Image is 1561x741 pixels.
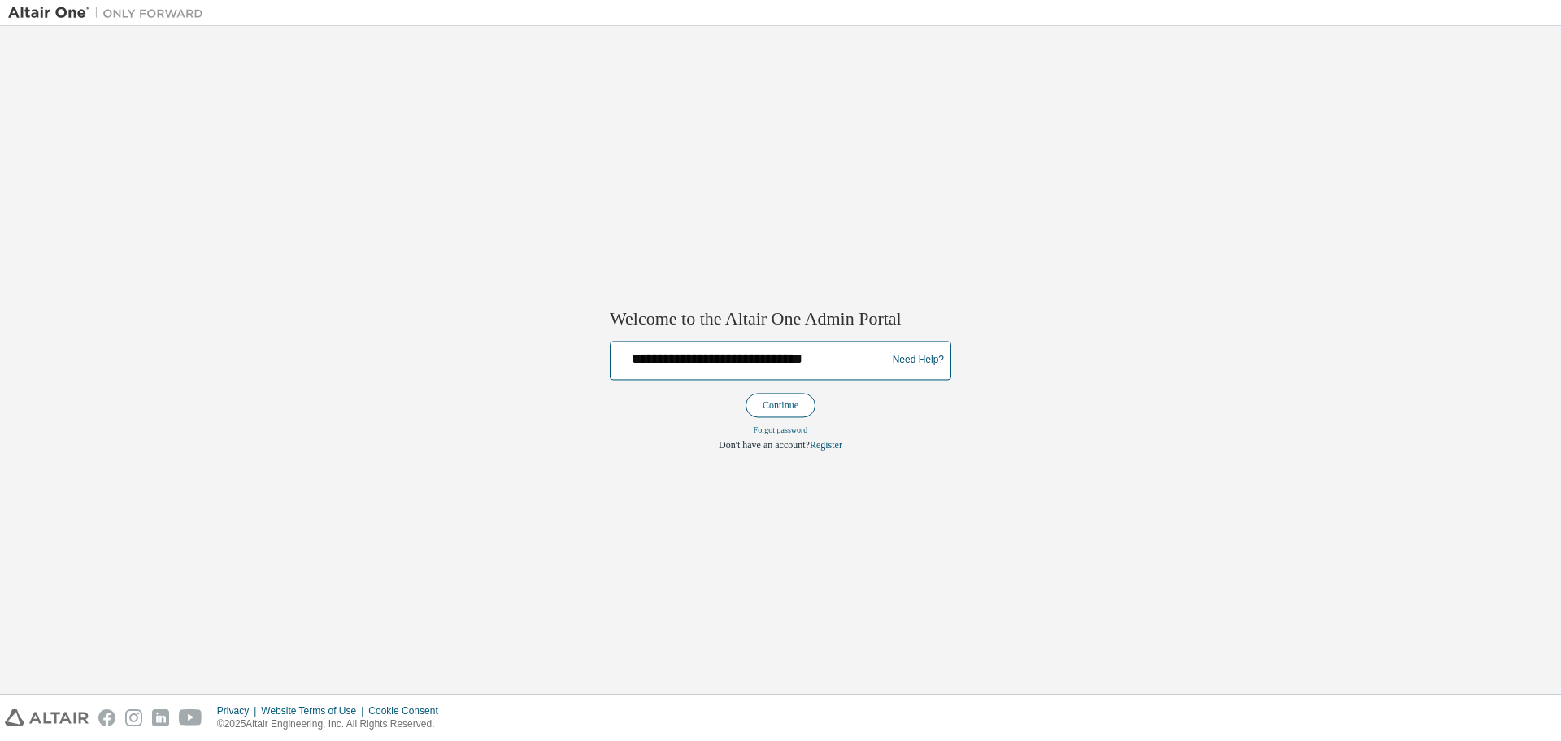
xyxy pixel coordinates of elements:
[5,709,89,726] img: altair_logo.svg
[719,439,810,451] span: Don't have an account?
[368,704,447,717] div: Cookie Consent
[179,709,202,726] img: youtube.svg
[98,709,115,726] img: facebook.svg
[754,425,808,434] a: Forgot password
[217,704,261,717] div: Privacy
[610,308,951,331] h2: Welcome to the Altair One Admin Portal
[152,709,169,726] img: linkedin.svg
[261,704,368,717] div: Website Terms of Use
[217,717,448,731] p: © 2025 Altair Engineering, Inc. All Rights Reserved.
[8,5,211,21] img: Altair One
[893,360,944,361] a: Need Help?
[746,393,815,417] button: Continue
[125,709,142,726] img: instagram.svg
[810,439,842,451] a: Register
